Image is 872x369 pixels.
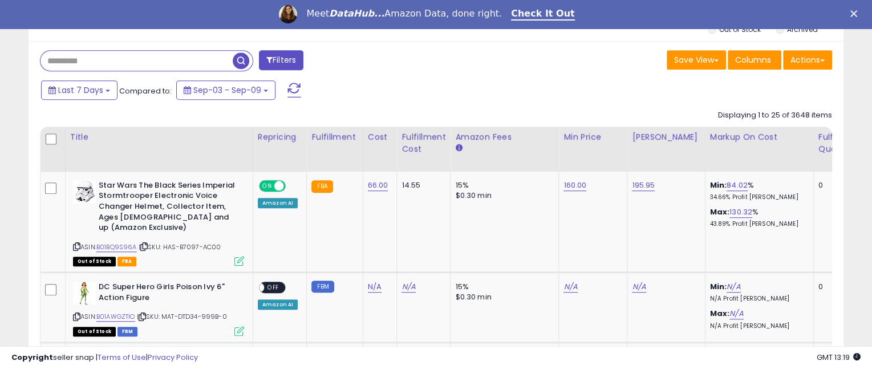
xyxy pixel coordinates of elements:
button: Save View [667,50,726,70]
a: 160.00 [563,180,586,191]
a: 130.32 [729,206,752,218]
button: Actions [783,50,832,70]
div: Cost [368,131,392,143]
div: seller snap | | [11,352,198,363]
button: Last 7 Days [41,80,117,100]
label: Archived [787,25,818,34]
a: N/A [563,281,577,293]
span: Last 7 Days [58,84,103,96]
p: 43.89% Profit [PERSON_NAME] [710,220,805,228]
span: OFF [284,181,302,190]
span: Sep-03 - Sep-09 [193,84,261,96]
span: All listings that are currently out of stock and unavailable for purchase on Amazon [73,327,116,336]
a: N/A [729,308,743,319]
span: 2025-09-17 13:19 GMT [817,352,861,363]
div: 15% [455,180,550,190]
span: OFF [264,283,282,293]
div: Repricing [258,131,302,143]
p: N/A Profit [PERSON_NAME] [710,322,805,330]
img: 41Kkpy09o7L._SL40_.jpg [73,282,96,305]
a: 66.00 [368,180,388,191]
div: % [710,180,805,201]
div: Title [70,131,248,143]
a: N/A [727,281,740,293]
div: % [710,207,805,228]
span: Columns [735,54,771,66]
a: N/A [401,281,415,293]
small: FBA [311,180,332,193]
div: Fulfillment Cost [401,131,445,155]
small: FBM [311,281,334,293]
img: 41bsnfA5DEL._SL40_.jpg [73,180,96,203]
a: 195.95 [632,180,655,191]
span: FBM [117,327,138,336]
small: Amazon Fees. [455,143,462,153]
b: Star Wars The Black Series Imperial Stormtrooper Electronic Voice Changer Helmet, Collector Item,... [99,180,237,236]
a: Check It Out [511,8,575,21]
div: $0.30 min [455,190,550,201]
div: 0 [818,282,854,292]
div: Fulfillment [311,131,358,143]
a: Privacy Policy [148,352,198,363]
b: Max: [710,206,730,217]
span: All listings that are currently out of stock and unavailable for purchase on Amazon [73,257,116,266]
div: 0 [818,180,854,190]
div: Close [850,10,862,17]
div: 14.55 [401,180,441,190]
p: N/A Profit [PERSON_NAME] [710,295,805,303]
button: Columns [728,50,781,70]
div: [PERSON_NAME] [632,131,700,143]
div: $0.30 min [455,292,550,302]
b: DC Super Hero Girls Poison Ivy 6" Action Figure [99,282,237,306]
div: ASIN: [73,180,244,265]
div: Amazon AI [258,198,298,208]
div: Amazon AI [258,299,298,310]
div: Min Price [563,131,622,143]
span: | SKU: MAT-DTD34-999B-0 [137,312,227,321]
p: 34.66% Profit [PERSON_NAME] [710,193,805,201]
div: ASIN: [73,282,244,335]
a: B01BQ9S96A [96,242,137,252]
button: Filters [259,50,303,70]
b: Min: [710,281,727,292]
div: Displaying 1 to 25 of 3648 items [718,110,832,121]
div: Meet Amazon Data, done right. [306,8,502,19]
b: Max: [710,308,730,319]
button: Sep-03 - Sep-09 [176,80,275,100]
span: ON [260,181,274,190]
div: Markup on Cost [710,131,809,143]
span: Compared to: [119,86,172,96]
a: N/A [632,281,646,293]
div: 15% [455,282,550,292]
span: | SKU: HAS-B7097-AC00 [139,242,221,252]
th: The percentage added to the cost of goods (COGS) that forms the calculator for Min & Max prices. [705,127,813,172]
b: Min: [710,180,727,190]
span: FBA [117,257,137,266]
a: N/A [368,281,382,293]
i: DataHub... [329,8,384,19]
strong: Copyright [11,352,53,363]
div: Fulfillable Quantity [818,131,858,155]
div: Amazon Fees [455,131,554,143]
a: Terms of Use [98,352,146,363]
img: Profile image for Georgie [279,5,297,23]
a: B01AWGZTIO [96,312,135,322]
a: 84.02 [727,180,748,191]
label: Out of Stock [719,25,760,34]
